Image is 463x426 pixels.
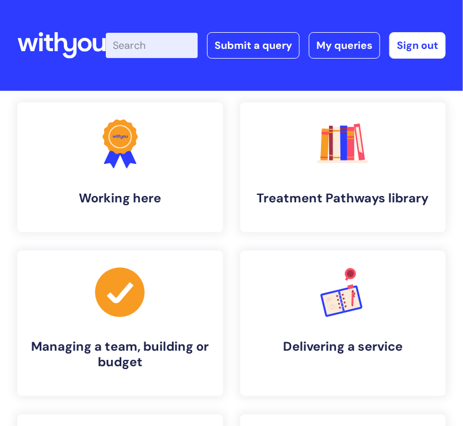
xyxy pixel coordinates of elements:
[250,339,437,354] h4: Delivering a service
[389,32,446,59] a: Sign out
[240,102,446,232] a: Treatment Pathways library
[106,32,446,59] div: | -
[17,102,223,232] a: Working here
[26,191,214,206] h4: Working here
[17,251,223,396] a: Managing a team, building or budget
[106,33,198,58] input: Search
[26,339,214,370] h4: Managing a team, building or budget
[240,251,446,396] a: Delivering a service
[309,32,380,59] a: My queries
[207,32,300,59] a: Submit a query
[250,191,437,206] h4: Treatment Pathways library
